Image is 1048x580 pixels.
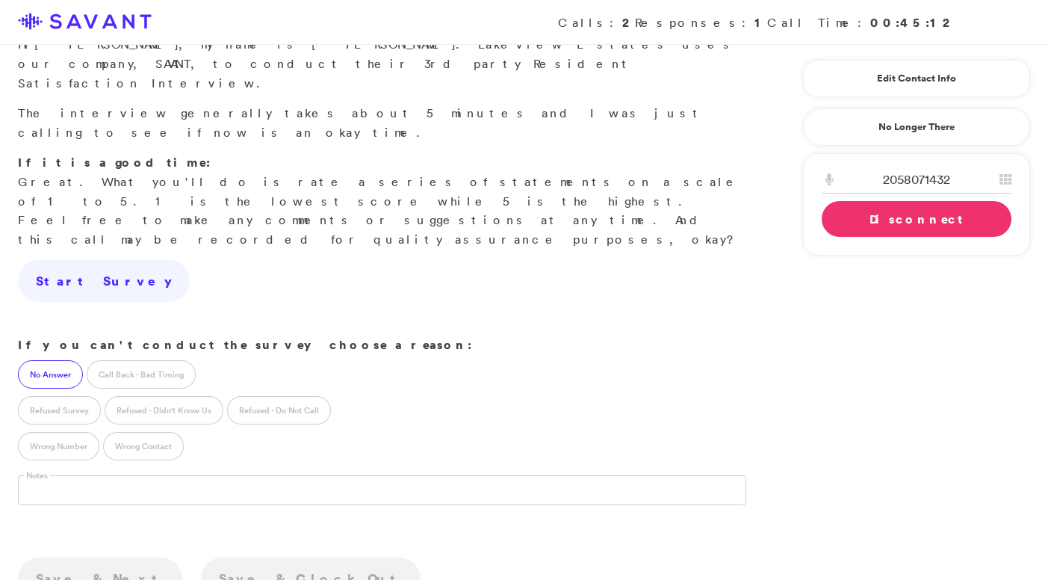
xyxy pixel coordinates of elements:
a: No Longer There [803,108,1030,146]
a: Edit Contact Info [822,67,1011,90]
label: Wrong Number [18,432,99,460]
p: The interview generally takes about 5 minutes and I was just calling to see if now is an okay time. [18,104,746,142]
p: Great. What you'll do is rate a series of statements on a scale of 1 to 5. 1 is the lowest score ... [18,153,746,249]
strong: If it is a good time: [18,154,211,170]
label: Wrong Contact [103,432,184,460]
p: Hi , my name is [PERSON_NAME]. Lakeview Estates uses our company, SAVANT, to conduct their 3rd pa... [18,16,746,93]
strong: 1 [754,14,767,31]
label: Refused - Didn't Know Us [105,396,223,425]
label: Refused Survey [18,396,101,425]
strong: 00:45:12 [870,14,955,31]
strong: If you can't conduct the survey choose a reason: [18,336,472,353]
label: No Answer [18,360,83,389]
label: Call Back - Bad Timing [87,360,196,389]
a: Disconnect [822,201,1011,237]
label: Refused - Do Not Call [227,396,331,425]
label: Notes [24,470,50,481]
a: Start Survey [18,260,190,302]
strong: 2 [622,14,635,31]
